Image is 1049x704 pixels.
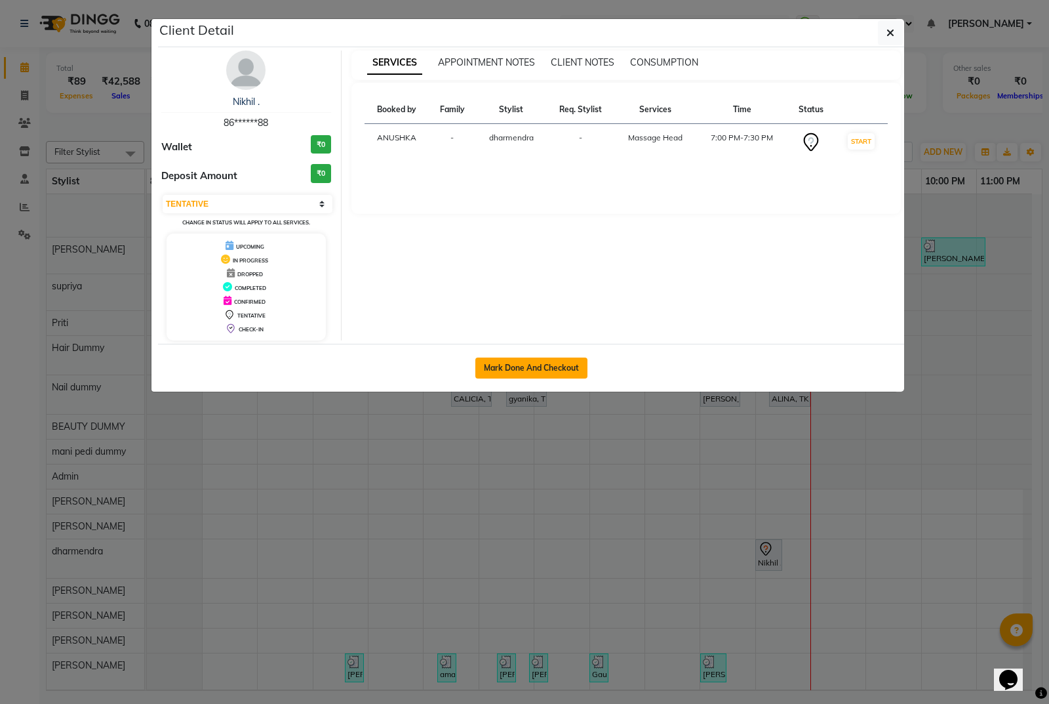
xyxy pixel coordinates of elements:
th: Stylist [476,96,546,124]
span: TENTATIVE [237,312,266,319]
h3: ₹0 [311,135,331,154]
span: Wallet [161,140,192,155]
span: CONSUMPTION [630,56,698,68]
h3: ₹0 [311,164,331,183]
span: SERVICES [367,51,422,75]
div: Massage Head [622,132,688,144]
th: Req. Stylist [546,96,614,124]
span: IN PROGRESS [233,257,268,264]
th: Booked by [365,96,429,124]
button: Mark Done And Checkout [475,358,587,379]
h5: Client Detail [159,20,234,40]
span: CLIENT NOTES [551,56,614,68]
th: Status [787,96,835,124]
td: ANUSHKA [365,124,429,161]
span: UPCOMING [236,243,264,250]
a: Nikhil . [233,96,260,108]
td: - [546,124,614,161]
span: CONFIRMED [234,299,266,305]
th: Services [614,96,696,124]
button: START [848,133,875,150]
span: COMPLETED [235,285,266,291]
span: Deposit Amount [161,169,237,184]
small: Change in status will apply to all services. [182,219,310,226]
th: Family [429,96,476,124]
iframe: chat widget [994,652,1036,691]
span: DROPPED [237,271,263,278]
img: avatar [226,51,266,90]
span: dharmendra [489,133,534,142]
span: APPOINTMENT NOTES [438,56,535,68]
td: - [429,124,476,161]
span: CHECK-IN [239,326,264,333]
th: Time [696,96,787,124]
td: 7:00 PM-7:30 PM [696,124,787,161]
